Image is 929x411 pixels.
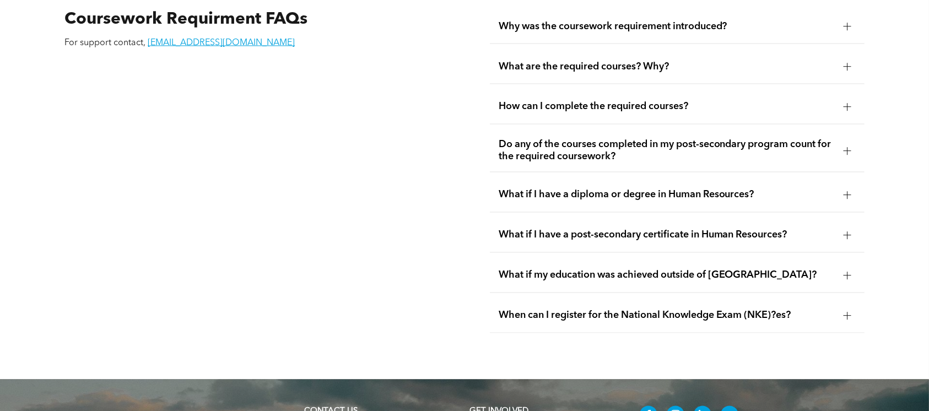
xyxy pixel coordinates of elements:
a: [EMAIL_ADDRESS][DOMAIN_NAME] [148,39,295,47]
span: Why was the coursework requirement introduced? [499,20,835,33]
span: For support contact, [64,39,145,47]
span: What if I have a post-secondary certificate in Human Resources? [499,229,835,241]
span: How can I complete the required courses? [499,101,835,113]
span: When can I register for the National Knowledge Exam (NKE)?es? [499,310,835,322]
span: What if my education was achieved outside of [GEOGRAPHIC_DATA]? [499,269,835,282]
span: What are the required courses? Why? [499,61,835,73]
span: What if I have a diploma or degree in Human Resources? [499,189,835,201]
span: Coursework Requirment FAQs [64,11,307,28]
span: Do any of the courses completed in my post-secondary program count for the required coursework? [499,139,835,163]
